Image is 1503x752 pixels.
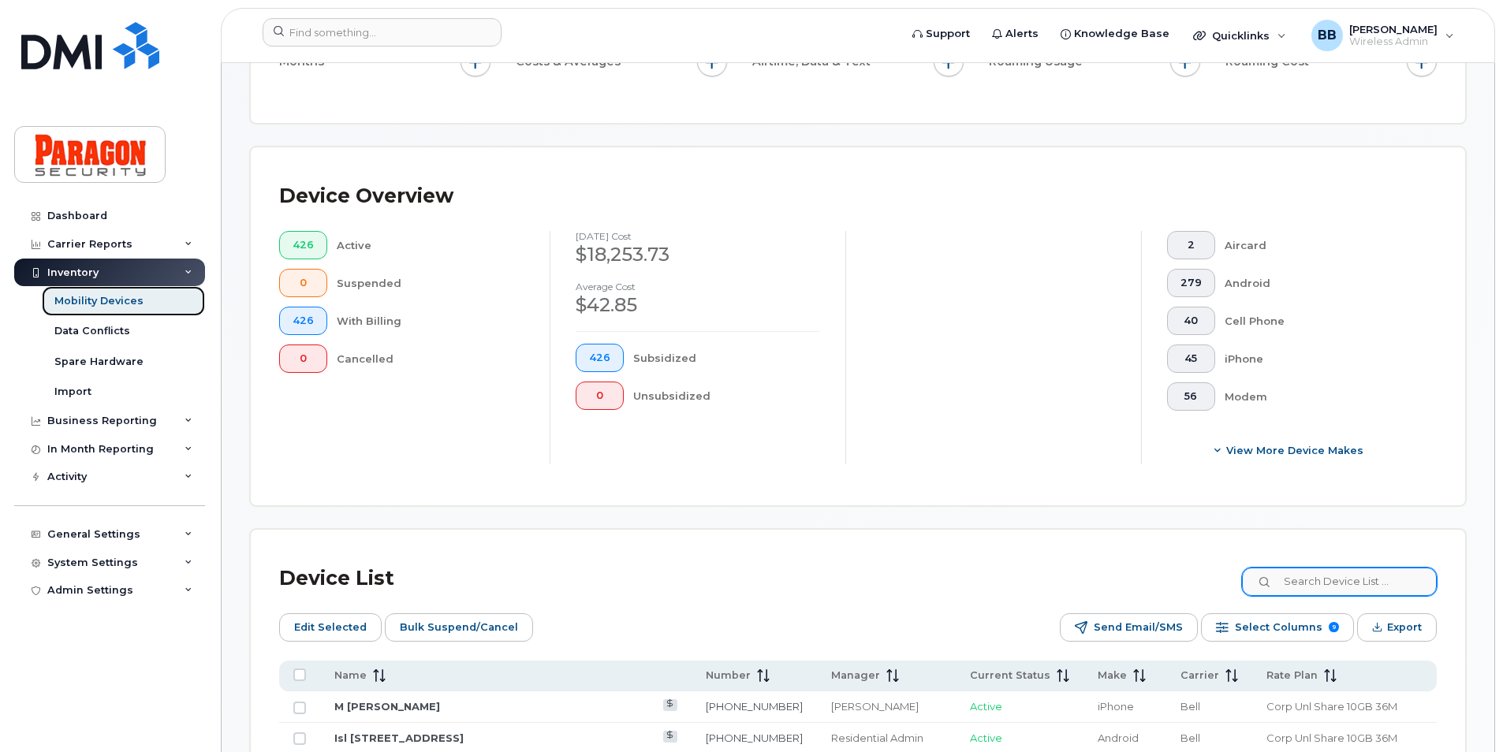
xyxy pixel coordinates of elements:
[1225,307,1412,335] div: Cell Phone
[337,307,525,335] div: With Billing
[1098,668,1127,683] span: Make
[970,732,1002,744] span: Active
[1167,307,1215,335] button: 40
[1167,382,1215,411] button: 56
[831,731,942,746] div: Residential Admin
[576,231,820,241] h4: [DATE] cost
[576,281,820,292] h4: Average cost
[337,231,525,259] div: Active
[1201,613,1354,642] button: Select Columns 9
[385,613,533,642] button: Bulk Suspend/Cancel
[1300,20,1465,51] div: Barb Burling
[1242,568,1437,596] input: Search Device List ...
[1266,668,1318,683] span: Rate Plan
[337,344,525,373] div: Cancelled
[337,269,525,297] div: Suspended
[1182,20,1297,51] div: Quicklinks
[1225,231,1412,259] div: Aircard
[1180,352,1202,365] span: 45
[576,241,820,268] div: $18,253.73
[279,558,394,599] div: Device List
[293,277,314,289] span: 0
[589,352,610,364] span: 426
[1387,616,1422,639] span: Export
[294,616,367,639] span: Edit Selected
[279,613,382,642] button: Edit Selected
[1225,344,1412,373] div: iPhone
[633,344,821,372] div: Subsidized
[1225,269,1412,297] div: Android
[1180,239,1202,251] span: 2
[1060,613,1198,642] button: Send Email/SMS
[1167,231,1215,259] button: 2
[706,668,751,683] span: Number
[1226,443,1363,458] span: View More Device Makes
[663,699,678,711] a: View Last Bill
[663,731,678,743] a: View Last Bill
[1266,700,1397,713] span: Corp Unl Share 10GB 36M
[263,18,502,47] input: Find something...
[1098,732,1139,744] span: Android
[576,292,820,318] div: $42.85
[279,269,327,297] button: 0
[576,344,624,372] button: 426
[293,352,314,365] span: 0
[1357,613,1437,642] button: Export
[1074,26,1169,42] span: Knowledge Base
[901,18,981,50] a: Support
[1180,315,1202,327] span: 40
[926,26,970,42] span: Support
[1180,277,1202,289] span: 279
[1212,29,1270,42] span: Quicklinks
[1235,616,1322,639] span: Select Columns
[1318,26,1337,45] span: BB
[1349,35,1438,48] span: Wireless Admin
[334,700,440,713] a: M [PERSON_NAME]
[1094,616,1183,639] span: Send Email/SMS
[576,382,624,410] button: 0
[334,732,464,744] a: Isl [STREET_ADDRESS]
[334,668,367,683] span: Name
[1329,622,1339,632] span: 9
[1180,390,1202,403] span: 56
[279,307,327,335] button: 426
[1225,382,1412,411] div: Modem
[1050,18,1180,50] a: Knowledge Base
[1167,436,1412,464] button: View More Device Makes
[589,389,610,402] span: 0
[1167,344,1215,373] button: 45
[1167,269,1215,297] button: 279
[293,239,314,251] span: 426
[706,700,803,713] a: [PHONE_NUMBER]
[970,668,1050,683] span: Current Status
[1180,700,1200,713] span: Bell
[400,616,518,639] span: Bulk Suspend/Cancel
[1266,732,1397,744] span: Corp Unl Share 10GB 36M
[1180,732,1200,744] span: Bell
[981,18,1050,50] a: Alerts
[633,382,821,410] div: Unsubsidized
[1005,26,1039,42] span: Alerts
[279,344,327,373] button: 0
[279,176,453,217] div: Device Overview
[279,231,327,259] button: 426
[1098,700,1134,713] span: iPhone
[293,315,314,327] span: 426
[831,699,942,714] div: [PERSON_NAME]
[1180,668,1219,683] span: Carrier
[706,732,803,744] a: [PHONE_NUMBER]
[970,700,1002,713] span: Active
[1349,23,1438,35] span: [PERSON_NAME]
[831,668,880,683] span: Manager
